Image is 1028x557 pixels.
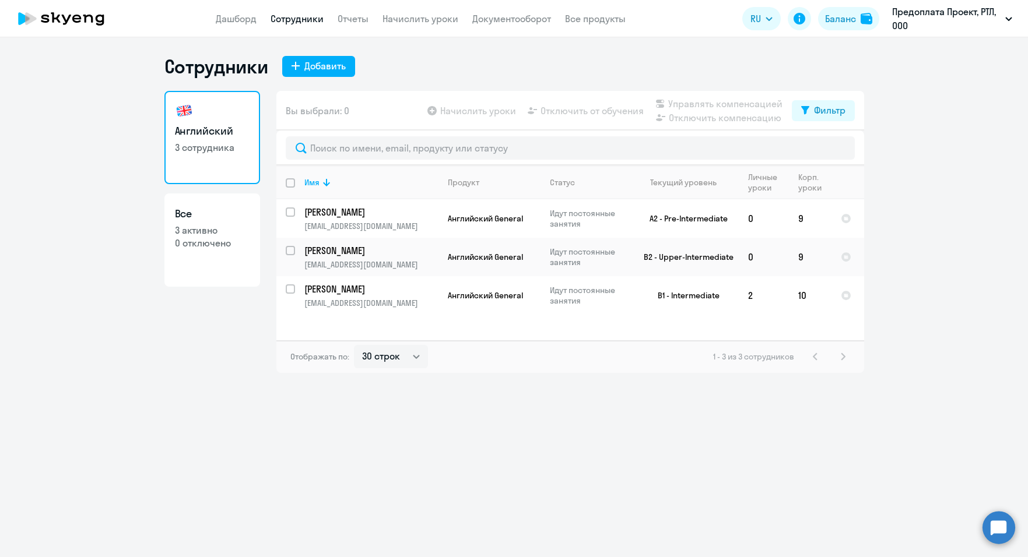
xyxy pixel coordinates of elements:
td: B2 - Upper-Intermediate [630,238,739,276]
span: Английский General [448,252,523,262]
a: [PERSON_NAME] [304,206,438,218]
h3: Все [175,206,250,221]
p: Идут постоянные занятия [550,246,630,267]
td: 0 [739,199,789,238]
span: Отображать по: [290,351,349,362]
td: 2 [739,276,789,315]
a: Дашборд [216,13,257,24]
a: [PERSON_NAME] [304,283,438,295]
p: Идут постоянные занятия [550,285,630,306]
p: [EMAIL_ADDRESS][DOMAIN_NAME] [304,298,438,308]
button: Добавить [282,56,355,77]
a: Сотрудники [271,13,324,24]
div: Статус [550,177,575,188]
a: Все продукты [565,13,626,24]
a: Английский3 сотрудника [164,91,260,184]
p: [PERSON_NAME] [304,283,436,295]
a: Отчеты [338,13,369,24]
div: Баланс [825,12,856,26]
img: english [175,101,194,120]
div: Продукт [448,177,479,188]
p: 3 активно [175,224,250,237]
div: Текущий уровень [650,177,717,188]
span: Английский General [448,290,523,301]
p: Предоплата Проект, РТЛ, ООО [892,5,1001,33]
div: Продукт [448,177,540,188]
div: Имя [304,177,438,188]
button: Балансbalance [818,7,879,30]
p: 3 сотрудника [175,141,250,154]
p: [PERSON_NAME] [304,244,436,257]
button: Предоплата Проект, РТЛ, ООО [886,5,1018,33]
p: [EMAIL_ADDRESS][DOMAIN_NAME] [304,221,438,231]
a: Все3 активно0 отключено [164,193,260,287]
td: 0 [739,238,789,276]
td: 9 [789,199,831,238]
span: Вы выбрали: 0 [286,104,349,118]
p: [PERSON_NAME] [304,206,436,218]
div: Фильтр [814,103,845,117]
a: Документооборот [472,13,551,24]
a: Начислить уроки [383,13,458,24]
div: Корп. уроки [798,172,831,193]
span: RU [750,12,761,26]
div: Личные уроки [748,172,788,193]
span: 1 - 3 из 3 сотрудников [713,351,794,362]
td: 9 [789,238,831,276]
button: Фильтр [792,100,855,121]
div: Статус [550,177,630,188]
div: Добавить [304,59,346,73]
p: 0 отключено [175,237,250,249]
img: balance [861,13,872,24]
td: A2 - Pre-Intermediate [630,199,739,238]
h3: Английский [175,124,250,139]
div: Корп. уроки [798,172,823,193]
div: Личные уроки [748,172,781,193]
h1: Сотрудники [164,55,268,78]
td: 10 [789,276,831,315]
button: RU [742,7,781,30]
input: Поиск по имени, email, продукту или статусу [286,136,855,160]
p: [EMAIL_ADDRESS][DOMAIN_NAME] [304,259,438,270]
a: [PERSON_NAME] [304,244,438,257]
div: Имя [304,177,320,188]
div: Текущий уровень [640,177,738,188]
p: Идут постоянные занятия [550,208,630,229]
span: Английский General [448,213,523,224]
td: B1 - Intermediate [630,276,739,315]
